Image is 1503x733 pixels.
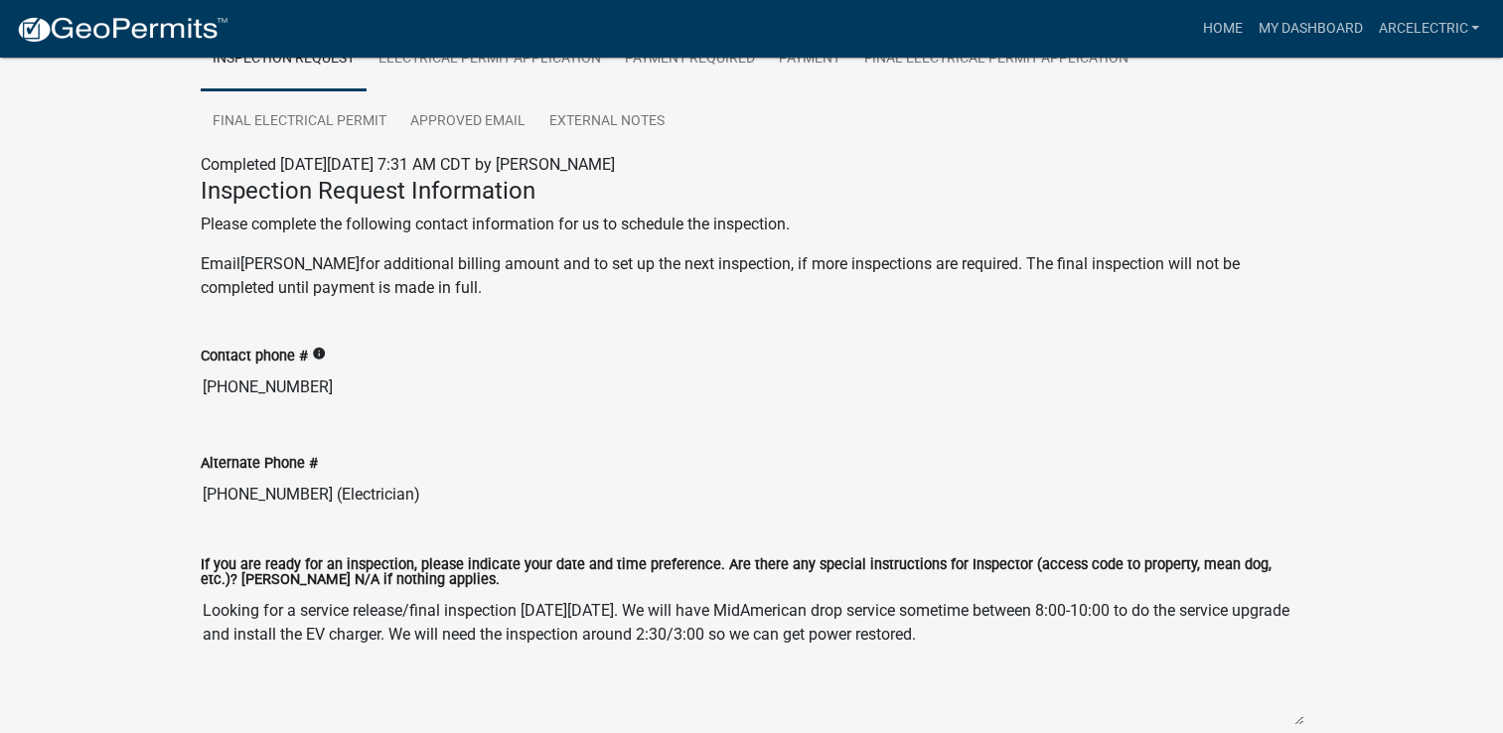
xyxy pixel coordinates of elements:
[201,457,318,471] label: Alternate Phone #
[201,252,1303,300] p: Email for additional billing amount and to set up the next inspection, if more inspections are re...
[201,155,615,174] span: Completed [DATE][DATE] 7:31 AM CDT by [PERSON_NAME]
[398,90,537,154] a: Approved Email
[367,28,613,91] a: Electrical Permit Application
[852,28,1140,91] a: Final Electrical Permit Application
[201,591,1303,726] textarea: Looking for a service release/final inspection [DATE][DATE]. We will have MidAmerican drop servic...
[201,558,1303,587] label: If you are ready for an inspection, please indicate your date and time preference. Are there any ...
[240,254,360,273] a: [PERSON_NAME]
[201,350,308,364] label: Contact phone #
[201,90,398,154] a: Final Electrical Permit
[201,177,1303,206] h4: Inspection Request Information
[613,28,767,91] a: Payment Required
[201,213,1303,236] p: Please complete the following contact information for us to schedule the inspection.
[201,28,367,91] a: Inspection Request
[767,28,852,91] a: Payment
[312,347,326,361] i: info
[1370,10,1487,48] a: ArcElectric
[1194,10,1250,48] a: Home
[1250,10,1370,48] a: My Dashboard
[537,90,676,154] a: External Notes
